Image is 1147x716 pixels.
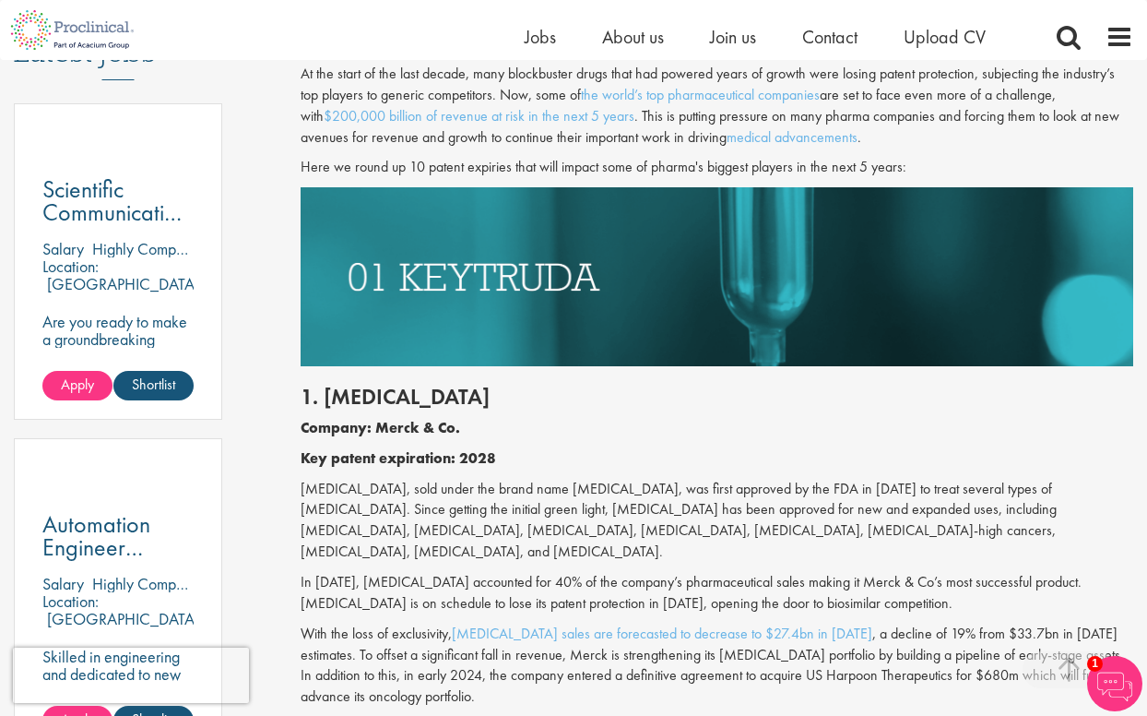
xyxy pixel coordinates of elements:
[301,479,1133,563] p: [MEDICAL_DATA], sold under the brand name [MEDICAL_DATA], was first approved by the FDA in [DATE]...
[113,371,194,400] a: Shortlist
[1087,656,1142,711] img: Chatbot
[42,573,84,594] span: Salary
[42,591,99,612] span: Location:
[42,513,194,559] a: Automation Engineer (DeltaV)
[1087,656,1103,672] span: 1
[42,273,204,312] p: [GEOGRAPHIC_DATA], [GEOGRAPHIC_DATA]
[301,624,1133,708] p: With the loss of exclusivity, , a decline of 19% from $33.7bn in [DATE] estimates. To offset a si...
[525,25,556,49] a: Jobs
[602,25,664,49] a: About us
[802,25,857,49] a: Contact
[301,418,460,437] b: Company: Merck & Co.
[42,238,84,259] span: Salary
[13,648,249,703] iframe: reCAPTCHA
[42,173,196,274] span: Scientific Communications Manager - Oncology
[301,157,1133,178] p: Here we round up 10 patent expiries that will impact some of pharma's biggest players in the next...
[92,238,215,259] p: Highly Competitive
[301,448,496,468] b: Key patent expiration: 2028
[61,375,94,394] span: Apply
[92,573,215,594] p: Highly Competitive
[42,608,204,647] p: [GEOGRAPHIC_DATA], [GEOGRAPHIC_DATA]
[710,25,756,49] a: Join us
[42,313,194,436] p: Are you ready to make a groundbreaking impact in the world of biotechnology? Join a growing compa...
[904,25,986,49] a: Upload CV
[301,572,1133,615] p: In [DATE], [MEDICAL_DATA] accounted for 40% of the company’s pharmaceutical sales making it Merck...
[42,256,99,277] span: Location:
[301,64,1119,147] span: At the start of the last decade, many blockbuster drugs that had powered years of growth were los...
[581,85,820,104] a: the world’s top pharmaceutical companies
[452,624,872,643] a: [MEDICAL_DATA] sales are forecasted to decrease to $27.4bn in [DATE]
[324,106,634,125] a: $200,000 billion of revenue at risk in the next 5 years
[42,371,112,400] a: Apply
[42,508,150,586] span: Automation Engineer (DeltaV)
[301,385,1133,409] h2: 1. [MEDICAL_DATA]
[727,127,857,147] a: medical advancements
[42,178,194,224] a: Scientific Communications Manager - Oncology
